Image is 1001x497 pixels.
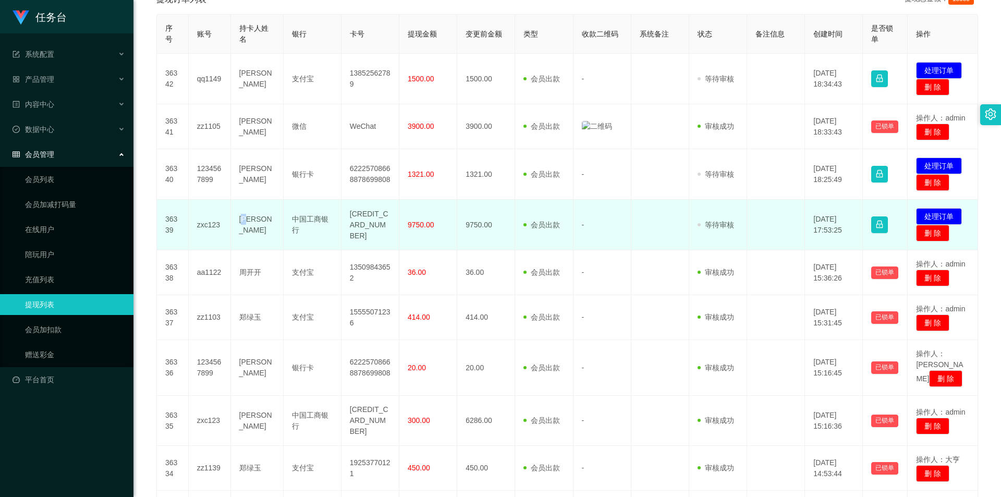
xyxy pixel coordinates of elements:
img: 二维码 [582,121,612,132]
td: [CREDIT_CARD_NUMBER] [341,200,399,250]
td: [DATE] 17:53:25 [805,200,863,250]
a: 在线用户 [25,219,125,240]
td: 郑绿玉 [231,295,284,340]
i: 图标: form [13,51,20,58]
a: 陪玩用户 [25,244,125,265]
span: 内容中心 [13,100,54,108]
span: 收款二维码 [582,30,618,38]
span: 状态 [698,30,712,38]
td: 1234567899 [189,340,231,396]
span: - [582,363,584,372]
span: 会员出款 [523,416,560,425]
button: 图标: lock [871,166,888,183]
span: - [582,170,584,178]
td: 36335 [157,396,189,446]
button: 已锁单 [871,120,898,133]
td: 15555071236 [341,295,399,340]
span: 序号 [165,24,173,43]
span: 类型 [523,30,538,38]
td: 3900.00 [457,104,515,149]
td: [PERSON_NAME] [231,200,284,250]
i: 图标: table [13,151,20,158]
span: - [582,416,584,425]
td: 6286.00 [457,396,515,446]
span: - [582,464,584,472]
a: 会员列表 [25,169,125,190]
td: [DATE] 15:31:45 [805,295,863,340]
span: 20.00 [408,363,426,372]
td: 36341 [157,104,189,149]
button: 处理订单 [916,62,962,79]
td: qq1149 [189,54,231,104]
td: aa1122 [189,250,231,295]
td: 36.00 [457,250,515,295]
td: [PERSON_NAME] [231,396,284,446]
button: 已锁单 [871,361,898,374]
a: 提现列表 [25,294,125,315]
td: 36336 [157,340,189,396]
span: 会员出款 [523,221,560,229]
span: 会员出款 [523,313,560,321]
span: 等待审核 [698,75,734,83]
button: 删 除 [929,370,962,387]
span: 银行 [292,30,307,38]
span: 会员出款 [523,268,560,276]
button: 图标: lock [871,70,888,87]
span: - [582,313,584,321]
td: [DATE] 14:53:44 [805,446,863,491]
button: 已锁单 [871,415,898,427]
button: 删 除 [916,124,949,140]
span: 变更前金额 [466,30,502,38]
span: 操作 [916,30,931,38]
td: 1321.00 [457,149,515,200]
td: zxc123 [189,396,231,446]
h1: 任务台 [35,1,67,34]
td: [PERSON_NAME] [231,340,284,396]
button: 已锁单 [871,311,898,324]
button: 删 除 [916,418,949,434]
td: 1234567899 [189,149,231,200]
span: 1500.00 [408,75,434,83]
i: 图标: profile [13,101,20,108]
img: logo.9652507e.png [13,10,29,25]
td: 36340 [157,149,189,200]
td: 13509843652 [341,250,399,295]
button: 删 除 [916,465,949,482]
button: 已锁单 [871,462,898,475]
td: 36338 [157,250,189,295]
td: zxc123 [189,200,231,250]
span: 审核成功 [698,363,734,372]
button: 已锁单 [871,266,898,279]
span: 审核成功 [698,464,734,472]
td: zz1139 [189,446,231,491]
span: 提现金额 [408,30,437,38]
td: 36334 [157,446,189,491]
td: [PERSON_NAME] [231,104,284,149]
a: 图标: dashboard平台首页 [13,369,125,390]
span: 会员出款 [523,464,560,472]
a: 会员加减打码量 [25,194,125,215]
a: 充值列表 [25,269,125,290]
td: 银行卡 [284,149,341,200]
td: [DATE] 15:36:26 [805,250,863,295]
span: 36.00 [408,268,426,276]
span: 审核成功 [698,313,734,321]
td: [DATE] 18:33:43 [805,104,863,149]
td: [DATE] 15:16:36 [805,396,863,446]
span: 3900.00 [408,122,434,130]
button: 删 除 [916,314,949,331]
i: 图标: check-circle-o [13,126,20,133]
button: 处理订单 [916,157,962,174]
span: 等待审核 [698,221,734,229]
td: 36339 [157,200,189,250]
span: 会员出款 [523,75,560,83]
span: 产品管理 [13,75,54,83]
span: - [582,221,584,229]
td: [CREDIT_CARD_NUMBER] [341,396,399,446]
td: 20.00 [457,340,515,396]
td: 郑绿玉 [231,446,284,491]
span: 数据中心 [13,125,54,134]
span: 操作人：[PERSON_NAME] [916,349,963,383]
td: 1500.00 [457,54,515,104]
i: 图标: appstore-o [13,76,20,83]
